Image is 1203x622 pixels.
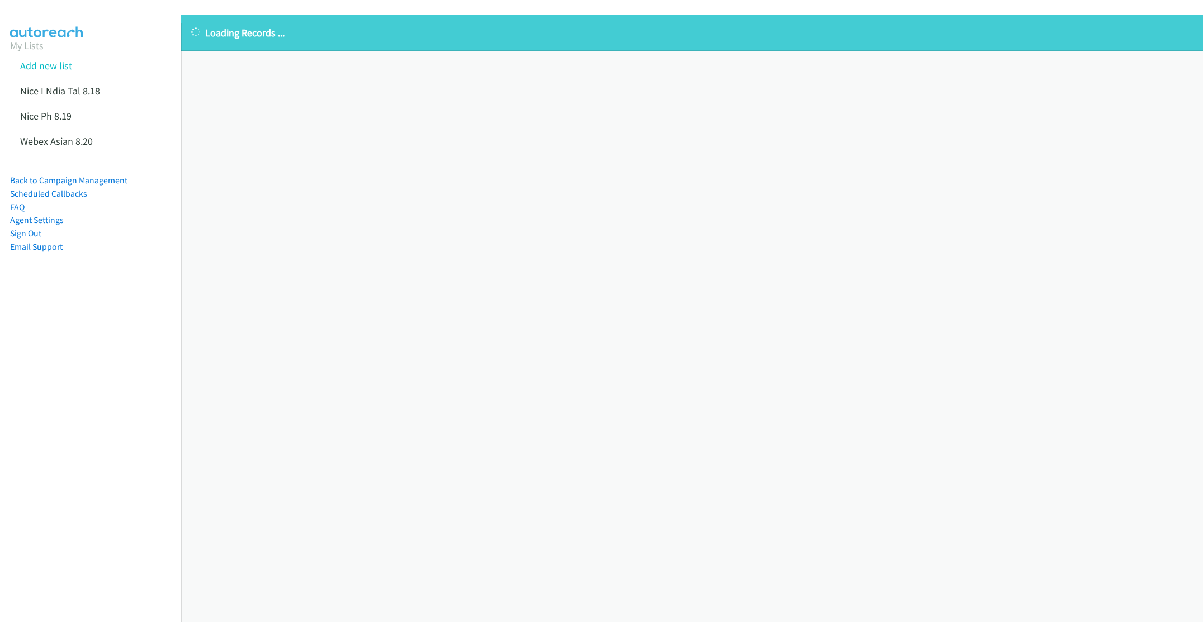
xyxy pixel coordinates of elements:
p: Loading Records ... [191,25,1193,40]
a: Sign Out [10,228,41,239]
a: My Lists [10,39,44,52]
a: Scheduled Callbacks [10,188,87,199]
a: Email Support [10,241,63,252]
a: Nice I Ndia Tal 8.18 [20,84,100,97]
a: Add new list [20,59,72,72]
a: Webex Asian 8.20 [20,135,93,148]
a: FAQ [10,202,25,212]
a: Nice Ph 8.19 [20,110,72,122]
a: Agent Settings [10,215,64,225]
a: Back to Campaign Management [10,175,127,186]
